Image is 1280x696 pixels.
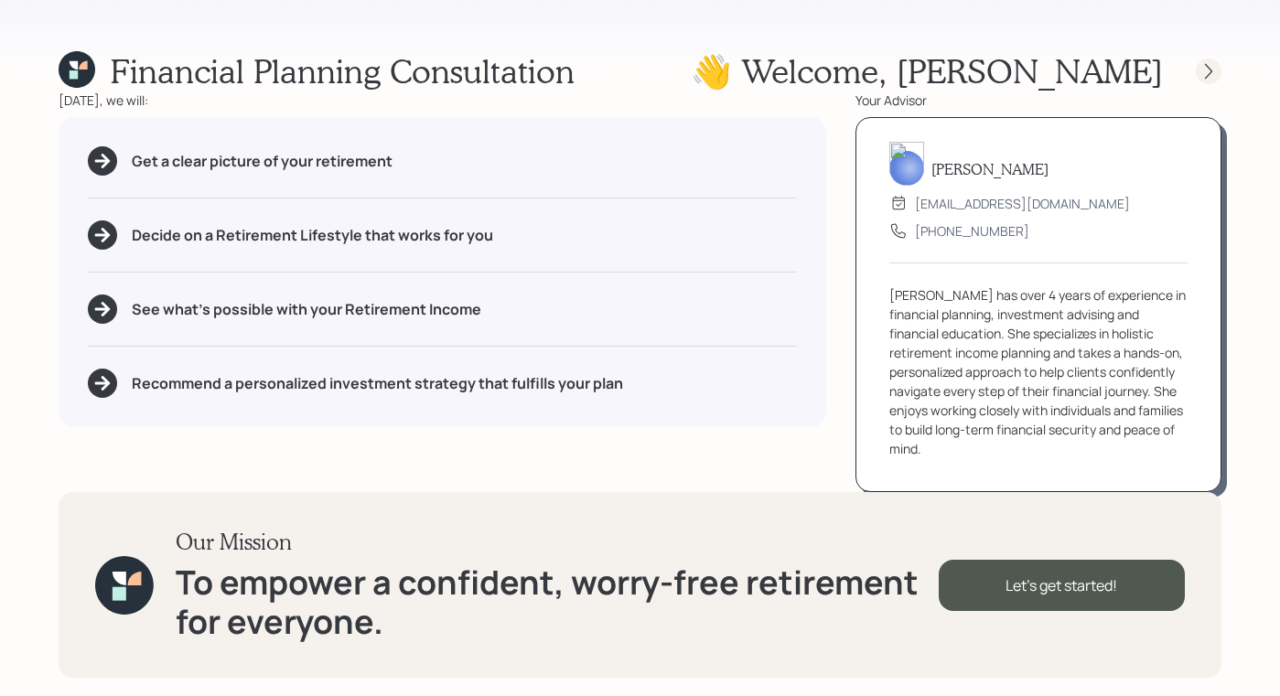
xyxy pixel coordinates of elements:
[939,560,1185,611] div: Let's get started!
[110,51,575,91] h1: Financial Planning Consultation
[889,285,1188,458] div: [PERSON_NAME] has over 4 years of experience in financial planning, investment advising and finan...
[132,227,493,244] h5: Decide on a Retirement Lifestyle that works for you
[889,142,924,186] img: aleksandra-headshot.png
[59,91,826,110] div: [DATE], we will:
[132,153,393,170] h5: Get a clear picture of your retirement
[915,194,1130,213] div: [EMAIL_ADDRESS][DOMAIN_NAME]
[132,301,481,318] h5: See what's possible with your Retirement Income
[132,375,623,392] h5: Recommend a personalized investment strategy that fulfills your plan
[691,51,1163,91] h1: 👋 Welcome , [PERSON_NAME]
[915,221,1029,241] div: [PHONE_NUMBER]
[855,91,1221,110] div: Your Advisor
[931,160,1049,177] h5: [PERSON_NAME]
[176,529,939,555] h3: Our Mission
[176,562,939,641] h1: To empower a confident, worry-free retirement for everyone.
